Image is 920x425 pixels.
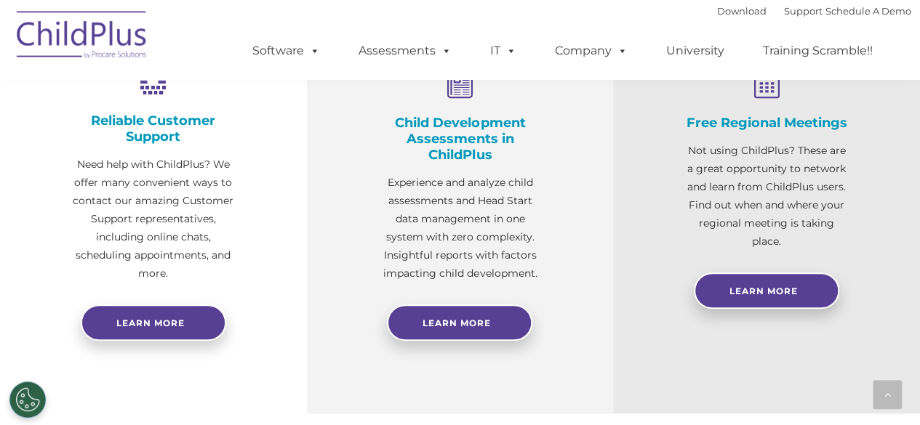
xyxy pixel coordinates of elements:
[652,36,739,65] a: University
[476,36,531,65] a: IT
[380,115,541,163] h4: Child Development Assessments in ChildPlus
[73,113,234,145] h4: Reliable Customer Support
[238,36,335,65] a: Software
[202,155,264,166] span: Phone number
[686,115,847,131] h4: Free Regional Meetings
[729,286,798,296] span: Learn More
[717,5,767,17] a: Download
[9,1,155,73] img: ChildPlus by Procare Solutions
[73,155,234,283] p: Need help with ChildPlus? We offer many convenient ways to contact our amazing Customer Support r...
[116,317,185,328] span: Learn more
[784,5,823,17] a: Support
[540,36,642,65] a: Company
[847,355,920,425] iframe: Chat Widget
[81,304,226,341] a: Learn more
[202,96,247,107] span: Last name
[423,317,491,328] span: Learn More
[9,381,46,418] button: Cookies Settings
[825,5,911,17] a: Schedule A Demo
[717,5,911,17] font: |
[748,36,887,65] a: Training Scramble!!
[694,272,839,309] a: Learn More
[387,304,532,341] a: Learn More
[344,36,466,65] a: Assessments
[686,142,847,251] p: Not using ChildPlus? These are a great opportunity to network and learn from ChildPlus users. Fin...
[380,174,541,283] p: Experience and analyze child assessments and Head Start data management in one system with zero c...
